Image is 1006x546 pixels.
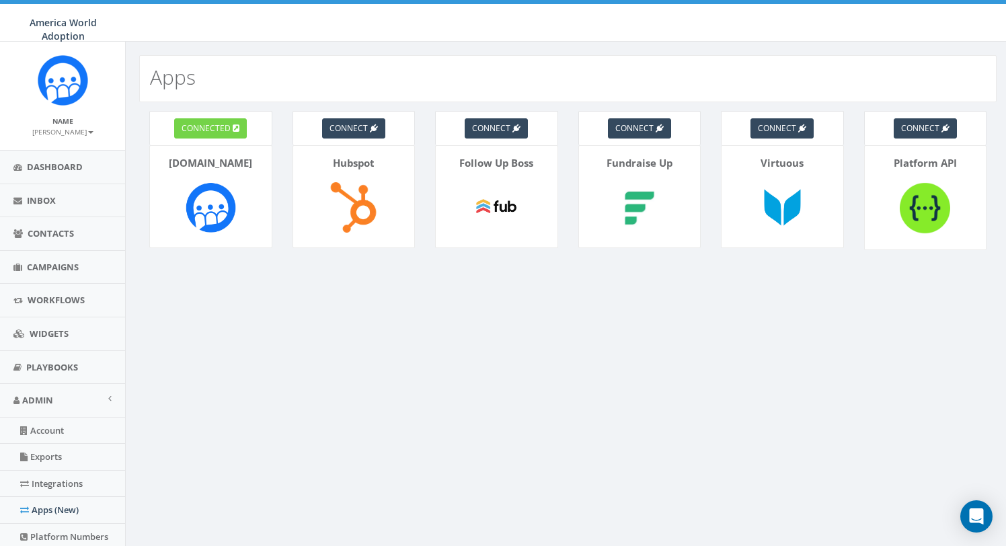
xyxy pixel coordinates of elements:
[330,122,368,134] span: connect
[589,156,691,170] p: Fundraise Up
[28,227,74,239] span: Contacts
[446,156,547,170] p: Follow Up Boss
[182,122,231,134] span: connected
[30,16,97,42] span: America World Adoption
[32,127,93,136] small: [PERSON_NAME]
[960,500,993,533] div: Open Intercom Messenger
[752,177,812,237] img: Virtuous-logo
[22,394,53,406] span: Admin
[30,327,69,340] span: Widgets
[465,118,528,139] a: connect
[472,122,510,134] span: connect
[895,177,956,239] img: Platform API-logo
[27,261,79,273] span: Campaigns
[322,118,385,139] a: connect
[150,66,196,88] h2: Apps
[901,122,939,134] span: connect
[609,177,670,237] img: Fundraise Up-logo
[875,156,976,170] p: Platform API
[758,122,796,134] span: connect
[32,125,93,137] a: [PERSON_NAME]
[27,161,83,173] span: Dashboard
[466,177,527,237] img: Follow Up Boss-logo
[732,156,833,170] p: Virtuous
[608,118,671,139] a: connect
[615,122,654,134] span: connect
[27,194,56,206] span: Inbox
[180,177,241,237] img: Rally.so-logo
[894,118,957,139] a: connect
[303,156,405,170] p: Hubspot
[750,118,814,139] a: connect
[28,294,85,306] span: Workflows
[323,177,384,237] img: Hubspot-logo
[52,116,73,126] small: Name
[174,118,247,139] a: connected
[26,361,78,373] span: Playbooks
[160,156,262,170] p: [DOMAIN_NAME]
[38,55,88,106] img: Rally_Corp_Icon.png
